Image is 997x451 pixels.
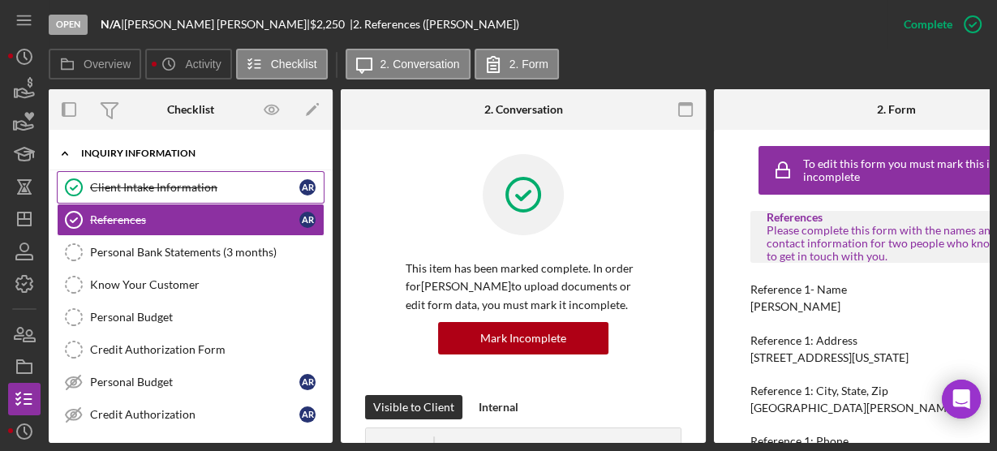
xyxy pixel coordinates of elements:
[350,18,519,31] div: | 2. References ([PERSON_NAME])
[167,103,214,116] div: Checklist
[101,17,121,31] b: N/A
[81,148,312,158] div: Inquiry Information
[124,18,310,31] div: [PERSON_NAME] [PERSON_NAME] |
[145,49,231,79] button: Activity
[84,58,131,71] label: Overview
[57,301,324,333] a: Personal Budget
[484,103,563,116] div: 2. Conversation
[904,8,952,41] div: Complete
[299,406,316,423] div: A R
[471,395,526,419] button: Internal
[877,103,916,116] div: 2. Form
[57,236,324,268] a: Personal Bank Statements (3 months)
[57,171,324,204] a: Client Intake InformationAR
[299,179,316,195] div: A R
[750,300,840,313] div: [PERSON_NAME]
[365,395,462,419] button: Visible to Client
[750,351,909,364] div: [STREET_ADDRESS][US_STATE]
[49,49,141,79] button: Overview
[57,268,324,301] a: Know Your Customer
[299,374,316,390] div: A R
[49,15,88,35] div: Open
[90,376,299,389] div: Personal Budget
[90,246,324,259] div: Personal Bank Statements (3 months)
[57,366,324,398] a: Personal BudgetAR
[90,343,324,356] div: Credit Authorization Form
[942,380,981,419] div: Open Intercom Messenger
[90,213,299,226] div: References
[185,58,221,71] label: Activity
[475,49,559,79] button: 2. Form
[438,322,608,354] button: Mark Incomplete
[299,212,316,228] div: A R
[509,58,548,71] label: 2. Form
[887,8,989,41] button: Complete
[480,322,566,354] div: Mark Incomplete
[57,398,324,431] a: Credit AuthorizationAR
[236,49,328,79] button: Checklist
[479,395,518,419] div: Internal
[373,395,454,419] div: Visible to Client
[90,181,299,194] div: Client Intake Information
[57,333,324,366] a: Credit Authorization Form
[57,204,324,236] a: ReferencesAR
[380,58,460,71] label: 2. Conversation
[271,58,317,71] label: Checklist
[750,402,956,414] div: [GEOGRAPHIC_DATA][PERSON_NAME]
[310,17,345,31] span: $2,250
[90,408,299,421] div: Credit Authorization
[346,49,471,79] button: 2. Conversation
[90,278,324,291] div: Know Your Customer
[101,18,124,31] div: |
[90,311,324,324] div: Personal Budget
[406,260,641,314] p: This item has been marked complete. In order for [PERSON_NAME] to upload documents or edit form d...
